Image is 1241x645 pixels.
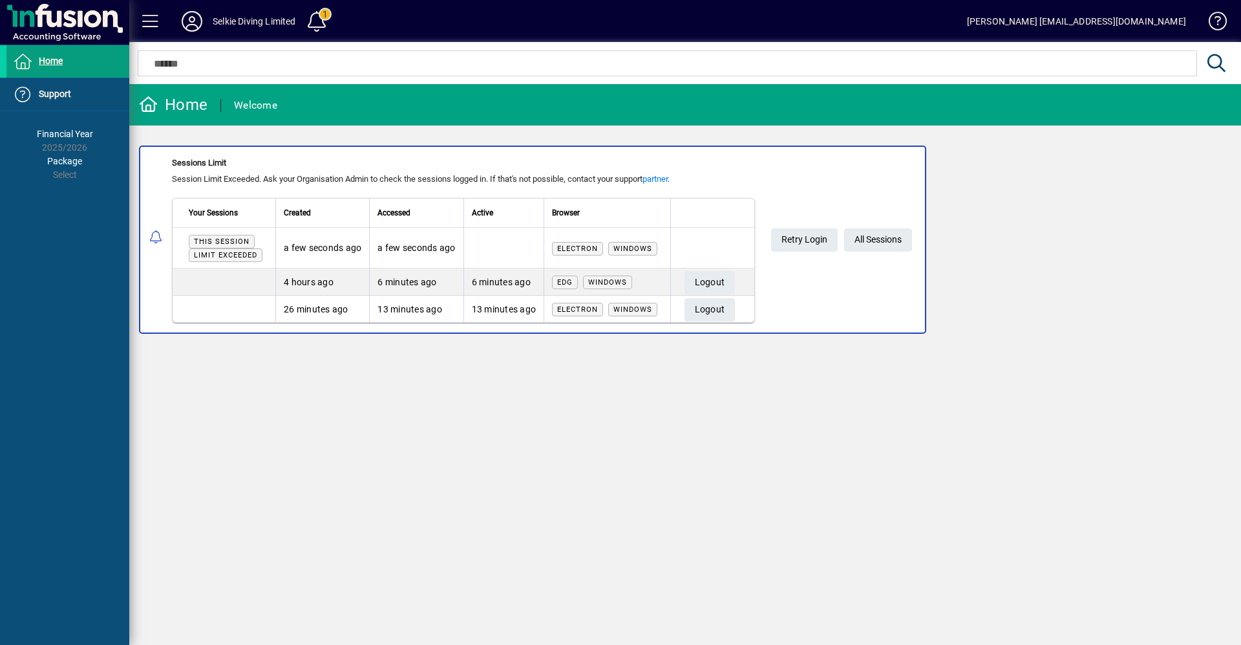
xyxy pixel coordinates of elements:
[695,299,725,320] span: Logout
[37,129,93,139] span: Financial Year
[194,237,249,246] span: This session
[557,305,598,314] span: Electron
[284,206,311,220] span: Created
[275,228,369,268] td: a few seconds ago
[844,228,912,252] a: All Sessions
[194,251,257,259] span: Limit exceeded
[129,146,1241,334] app-alert-notification-menu-item: Sessions Limit
[39,56,63,66] span: Home
[39,89,71,99] span: Support
[552,206,580,220] span: Browser
[557,278,573,287] span: Edg
[613,305,652,314] span: Windows
[854,229,902,250] span: All Sessions
[613,245,652,253] span: Windows
[557,245,598,253] span: Electron
[6,78,129,111] a: Support
[684,271,736,294] button: Logout
[781,229,827,250] span: Retry Login
[771,228,838,252] button: Retry Login
[213,11,296,32] div: Selkie Diving Limited
[234,95,277,116] div: Welcome
[369,296,463,322] td: 13 minutes ago
[47,156,82,166] span: Package
[275,296,369,322] td: 26 minutes ago
[695,272,725,293] span: Logout
[463,268,544,296] td: 6 minutes ago
[472,206,493,220] span: Active
[377,206,410,220] span: Accessed
[275,268,369,296] td: 4 hours ago
[463,296,544,322] td: 13 minutes ago
[369,268,463,296] td: 6 minutes ago
[684,298,736,322] button: Logout
[171,10,213,33] button: Profile
[139,94,207,115] div: Home
[172,157,755,169] div: Sessions Limit
[189,206,238,220] span: Your Sessions
[369,228,463,268] td: a few seconds ago
[642,174,668,184] a: partner
[172,173,755,186] div: Session Limit Exceeded. Ask your Organisation Admin to check the sessions logged in. If that's no...
[588,278,627,287] span: Windows
[1199,3,1225,45] a: Knowledge Base
[967,11,1186,32] div: [PERSON_NAME] [EMAIL_ADDRESS][DOMAIN_NAME]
